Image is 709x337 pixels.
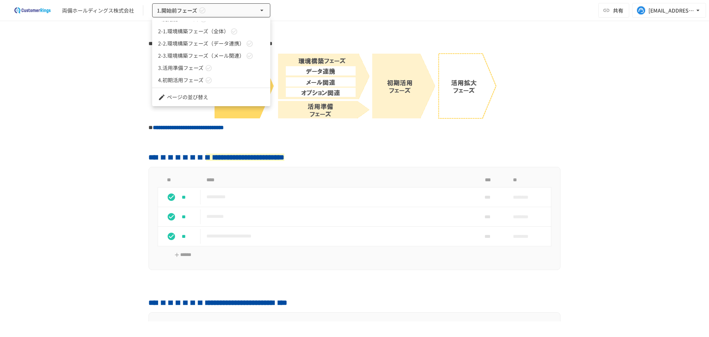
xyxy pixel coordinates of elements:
span: 2-3.環境構築フェーズ（メール関連） [158,52,244,60]
span: 4.初期活用フェーズ [158,76,203,84]
span: 2-1.環境構築フェーズ（全体） [158,27,229,35]
span: 3.活用準備フェーズ [158,64,203,72]
span: 2-2.環境構築フェーズ（データ連携） [158,40,244,47]
li: ページの並び替え [152,91,270,103]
